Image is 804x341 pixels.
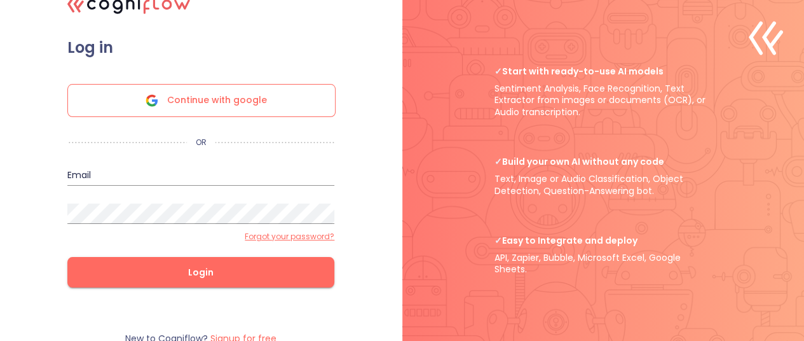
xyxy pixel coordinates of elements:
div: Continue with google [67,84,336,117]
p: API, Zapier, Bubble, Microsoft Excel, Google Sheets. [494,235,712,275]
b: ✓ [494,234,502,247]
span: Easy to Integrate and deploy [494,235,712,247]
span: Start with ready-to-use AI models [494,66,712,78]
p: Text, Image or Audio Classification, Object Detection, Question-Answering bot. [494,156,712,197]
span: Continue with google [167,85,267,116]
p: OR [187,137,215,148]
span: Build your own AI without any code [494,156,712,168]
span: Login [88,265,314,281]
p: Sentiment Analysis, Face Recognition, Text Extractor from images or documents (OCR), or Audio tra... [494,66,712,118]
label: Forgot your password? [245,232,334,242]
span: Log in [67,38,334,57]
b: ✓ [494,65,502,78]
b: ✓ [494,155,502,168]
button: Login [67,257,334,288]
